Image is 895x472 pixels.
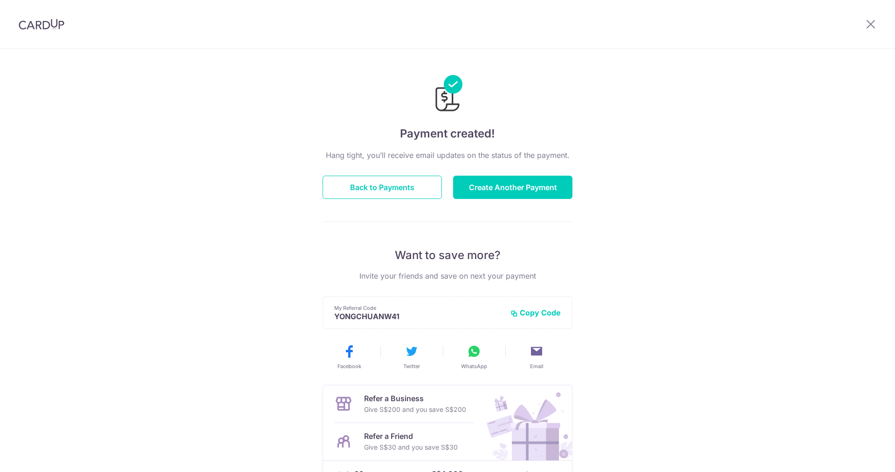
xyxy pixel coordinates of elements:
[334,304,503,312] p: My Referral Code
[530,363,544,370] span: Email
[403,363,420,370] span: Twitter
[323,270,572,281] p: Invite your friends and save on next your payment
[334,312,503,321] p: YONGCHUANW41
[322,344,377,370] button: Facebook
[323,248,572,263] p: Want to save more?
[323,125,572,142] h4: Payment created!
[323,176,442,199] button: Back to Payments
[447,344,502,370] button: WhatsApp
[461,363,487,370] span: WhatsApp
[364,431,458,442] p: Refer a Friend
[510,308,561,317] button: Copy Code
[337,363,361,370] span: Facebook
[323,150,572,161] p: Hang tight, you’ll receive email updates on the status of the payment.
[364,393,466,404] p: Refer a Business
[453,176,572,199] button: Create Another Payment
[509,344,564,370] button: Email
[364,442,458,453] p: Give S$30 and you save S$30
[433,75,462,114] img: Payments
[364,404,466,415] p: Give S$200 and you save S$200
[384,344,439,370] button: Twitter
[19,19,64,30] img: CardUp
[478,385,572,460] img: Refer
